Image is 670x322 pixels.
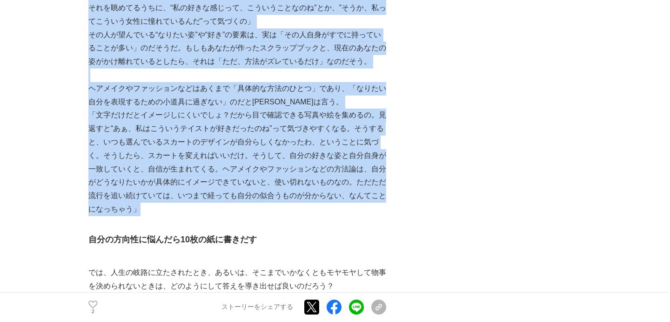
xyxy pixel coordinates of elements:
[88,82,386,109] p: ヘアメイクやファッションなどはあくまで「具体的な方法のひとつ」であり、「なりたい自分を表現するための小道具に過ぎない」のだと[PERSON_NAME]は言う。
[88,28,386,69] p: その人が望んでいる“なりたい姿”や“好き”の要素は、実は「その人自身がすでに持っていることが多い」のだそうだ。もしもあなたが作ったスクラップブックと、現在のあなたの姿がかけ離れているとしたら、そ...
[88,233,386,247] h3: 自分の方向性に悩んだら10枚の紙に書きだす
[88,109,386,216] p: 「文字だけだとイメージしにくいでしょ？だから目で確認できる写真や絵を集めるの。見返すと“あぁ、私はこういうテイストが好きだったのね”って気づきやすくなる。そうすると、いつも選んでいるスカートのデ...
[221,303,293,312] p: ストーリーをシェアする
[88,309,98,314] p: 2
[88,266,386,293] p: では、人生の岐路に立たされたとき、あるいは、そこまでいかなくともモヤモヤして物事を決められないときは、どのようにして答えを導き出せば良いのだろう？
